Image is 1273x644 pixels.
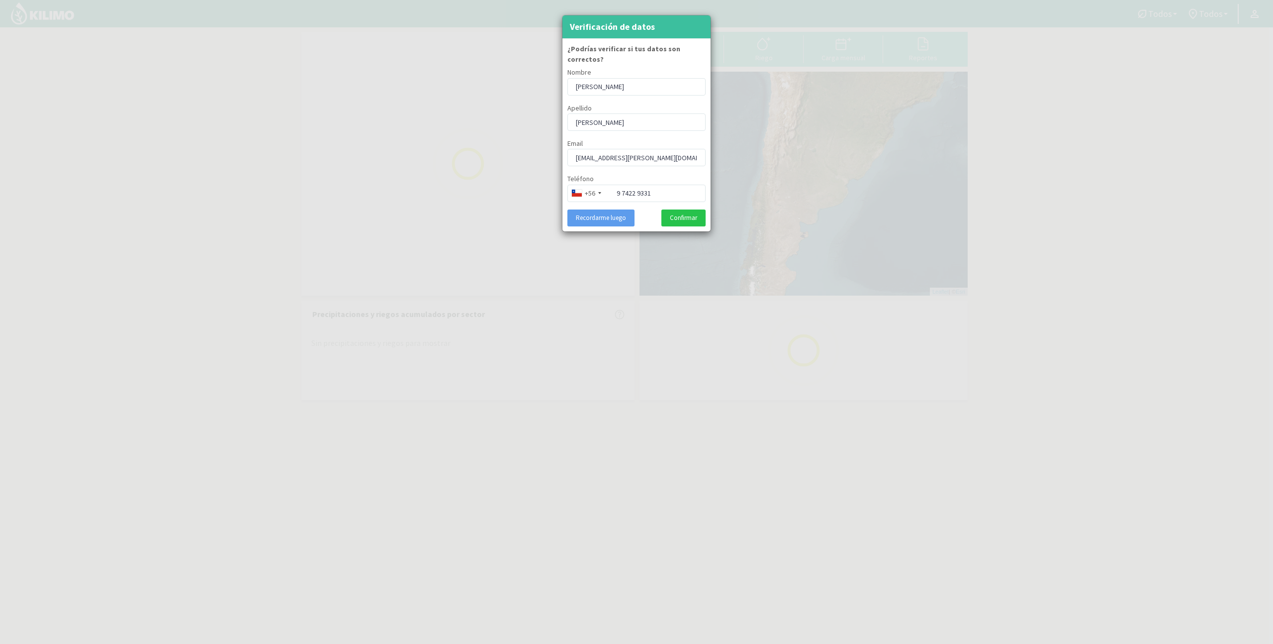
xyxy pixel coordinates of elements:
[567,68,591,77] span: Nombre
[567,44,706,65] label: ¿Podrías verificar si tus datos son correctos?
[567,174,594,183] span: Teléfono
[567,210,635,226] button: Recordarme luego
[585,188,595,199] div: +56
[661,210,706,226] button: Confirmar
[567,104,592,112] span: Apellido
[567,139,583,148] span: Email
[570,20,655,34] h4: Verificación de datos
